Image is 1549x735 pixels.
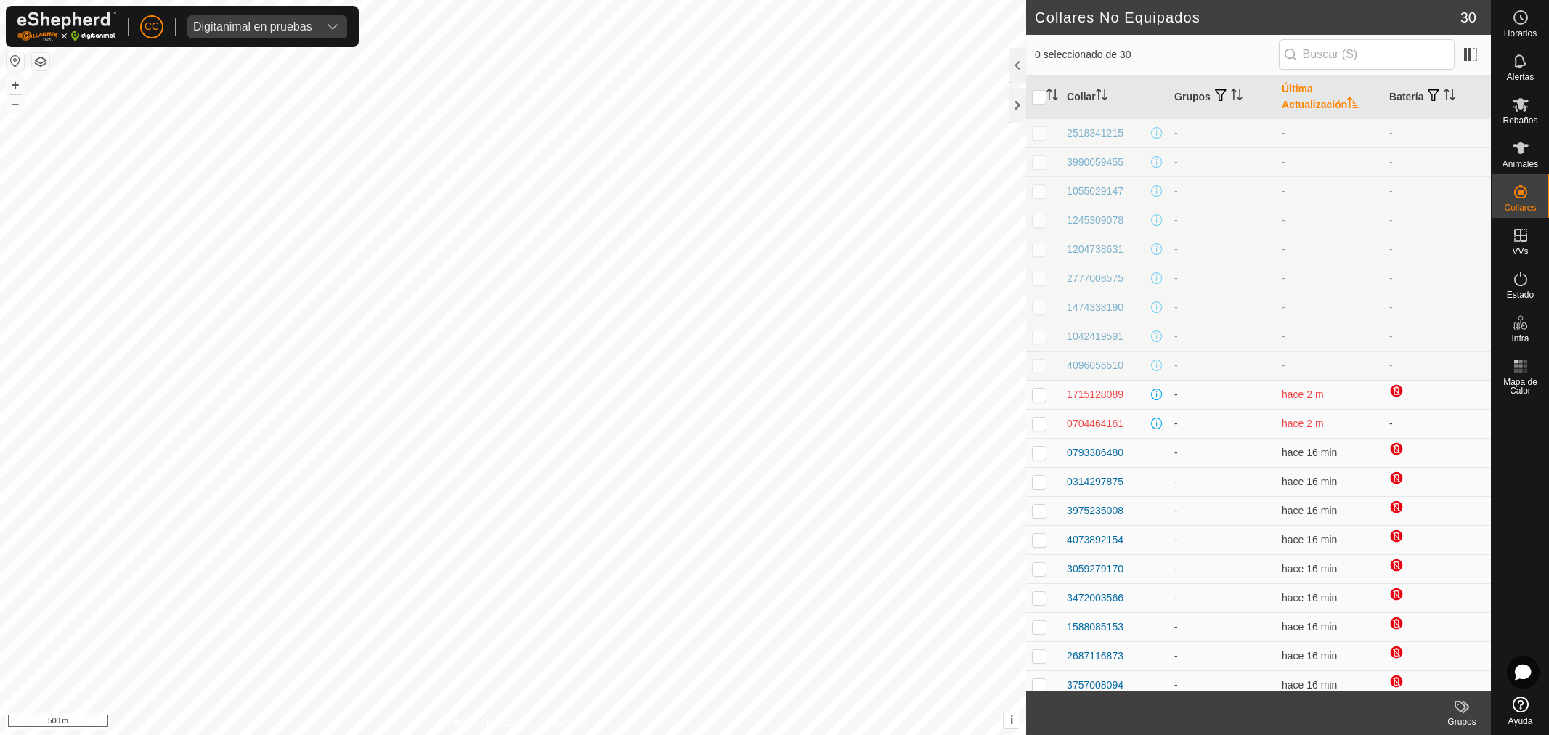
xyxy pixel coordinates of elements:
td: - [1168,467,1276,496]
td: - [1383,235,1491,264]
td: - [1383,118,1491,147]
p-sorticon: Activar para ordenar [1046,91,1058,102]
p-sorticon: Activar para ordenar [1096,91,1107,102]
span: Ayuda [1508,717,1533,726]
td: - [1168,351,1276,380]
p-sorticon: Activar para ordenar [1231,91,1243,102]
td: - [1383,264,1491,293]
div: 3975235008 [1067,503,1123,519]
span: - [1282,156,1285,168]
span: CC [145,19,159,34]
div: 3472003566 [1067,590,1123,606]
button: i [1004,712,1020,728]
span: 26 ago 2025, 11:05 [1282,592,1337,604]
td: - [1383,206,1491,235]
td: - [1168,206,1276,235]
button: – [7,95,24,113]
a: Política de Privacidad [438,716,521,729]
div: 4096056510 [1067,358,1123,373]
div: 0314297875 [1067,474,1123,490]
p-sorticon: Activar para ordenar [1444,91,1455,102]
span: Infra [1511,334,1529,343]
span: 0 seleccionado de 30 [1035,47,1279,62]
td: - [1383,322,1491,351]
span: - [1282,214,1285,226]
div: 3757008094 [1067,678,1123,693]
span: 26 ago 2025, 11:05 [1282,447,1337,458]
button: Restablecer Mapa [7,52,24,70]
td: - [1168,235,1276,264]
span: 26 ago 2025, 11:05 [1282,534,1337,545]
span: - [1282,185,1285,197]
th: Última Actualización [1276,76,1383,119]
td: - [1168,293,1276,322]
span: 26 ago 2025, 11:05 [1282,505,1337,516]
span: Digitanimal en pruebas [187,15,318,38]
td: - [1168,583,1276,612]
td: - [1168,670,1276,699]
span: 26 ago 2025, 11:05 [1282,476,1337,487]
span: Animales [1503,160,1538,168]
td: - [1168,264,1276,293]
button: + [7,76,24,94]
span: Collares [1504,203,1536,212]
td: - [1168,118,1276,147]
span: 24 jun 2025, 18:45 [1282,418,1324,429]
div: 1042419591 [1067,329,1123,344]
td: - [1383,293,1491,322]
span: - [1282,272,1285,284]
td: - [1168,641,1276,670]
a: Ayuda [1492,691,1549,731]
span: - [1282,127,1285,139]
div: 4073892154 [1067,532,1123,548]
td: - [1168,438,1276,467]
span: 26 ago 2025, 11:05 [1282,679,1337,691]
td: - [1168,380,1276,409]
th: Collar [1061,76,1168,119]
span: Alertas [1507,73,1534,81]
th: Batería [1383,76,1491,119]
div: 2687116873 [1067,649,1123,664]
div: 1245309078 [1067,213,1123,228]
div: 1055029147 [1067,184,1123,199]
div: 2777008575 [1067,271,1123,286]
button: Capas del Mapa [32,53,49,70]
td: - [1168,525,1276,554]
img: Logo Gallagher [17,12,116,41]
span: - [1282,360,1285,371]
span: VVs [1512,247,1528,256]
div: 2518341215 [1067,126,1123,141]
div: 1204738631 [1067,242,1123,257]
span: Mapa de Calor [1495,378,1545,395]
td: - [1168,147,1276,176]
span: - [1282,301,1285,313]
span: 26 ago 2025, 11:05 [1282,563,1337,574]
span: Estado [1507,291,1534,299]
input: Buscar (S) [1279,39,1455,70]
div: 1588085153 [1067,620,1123,635]
td: - [1168,612,1276,641]
div: 3990059455 [1067,155,1123,170]
div: Digitanimal en pruebas [193,21,312,33]
td: - [1383,409,1491,438]
td: - [1168,409,1276,438]
td: - [1168,554,1276,583]
span: - [1282,330,1285,342]
div: dropdown trigger [318,15,347,38]
span: 26 ago 2025, 11:05 [1282,650,1337,662]
td: - [1383,351,1491,380]
div: Grupos [1433,715,1491,728]
div: 3059279170 [1067,561,1123,577]
td: - [1383,176,1491,206]
a: Contáctenos [540,716,588,729]
div: 0793386480 [1067,445,1123,460]
span: Horarios [1504,29,1537,38]
td: - [1168,176,1276,206]
div: 1715128089 [1067,387,1123,402]
span: - [1282,243,1285,255]
td: - [1383,147,1491,176]
th: Grupos [1168,76,1276,119]
span: 26 ago 2025, 11:05 [1282,621,1337,633]
td: - [1168,322,1276,351]
span: i [1010,714,1013,726]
